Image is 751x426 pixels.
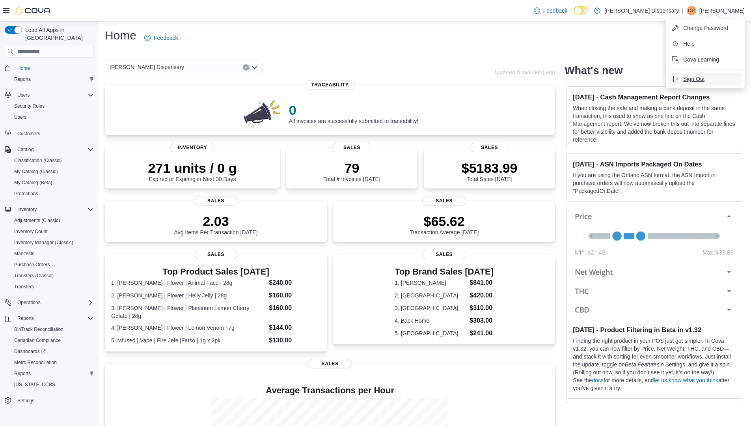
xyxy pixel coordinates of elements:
[8,101,97,112] button: Security Roles
[17,299,41,306] span: Operations
[269,291,321,300] dd: $160.00
[8,237,97,248] button: Inventory Manager (Classic)
[14,273,54,279] span: Transfers (Classic)
[194,196,238,206] span: Sales
[8,281,97,292] button: Transfers
[410,213,479,229] p: $65.62
[141,30,181,46] a: Feedback
[683,40,695,48] span: Help
[8,188,97,199] button: Promotions
[111,279,266,287] dt: 1. [PERSON_NAME] | Flower | Animal Face | 28g
[669,53,742,66] button: Cova Learning
[174,213,258,229] p: 2.03
[252,64,258,71] button: Open list of options
[14,262,50,268] span: Purchase Orders
[8,248,97,259] button: Manifests
[2,127,97,139] button: Customers
[14,359,57,366] span: Metrc Reconciliation
[14,381,55,388] span: [US_STATE] CCRS
[654,377,718,383] a: let us know what you think
[14,337,61,344] span: Canadian Compliance
[592,377,604,383] a: docs
[11,156,65,165] a: Classification (Classic)
[2,297,97,308] button: Operations
[8,335,97,346] button: Canadian Compliance
[242,97,283,129] img: 0
[8,259,97,270] button: Purchase Orders
[8,379,97,390] button: [US_STATE] CCRS
[14,103,45,109] span: Security Roles
[14,128,94,138] span: Customers
[395,304,466,312] dt: 3. [GEOGRAPHIC_DATA]
[332,143,372,152] span: Sales
[14,370,31,377] span: Reports
[11,282,94,291] span: Transfers
[11,380,58,389] a: [US_STATE] CCRS
[8,368,97,379] button: Reports
[573,160,736,168] h3: [DATE] - ASN Imports Packaged On Dates
[308,359,352,368] span: Sales
[573,337,736,376] p: Finding the right product in your POS just got simpler. In Cova v1.32, you can now filter by Pric...
[289,102,418,124] div: All invoices are successfully submitted to traceability!
[395,329,466,337] dt: 5. [GEOGRAPHIC_DATA]
[323,160,380,176] p: 79
[395,317,466,325] dt: 4. Back Home
[11,189,41,198] a: Promotions
[269,278,321,288] dd: $240.00
[14,250,34,257] span: Manifests
[462,160,518,176] p: $5183.99
[194,250,238,259] span: Sales
[14,168,58,175] span: My Catalog (Classic)
[17,315,34,321] span: Reports
[243,64,249,71] button: Clear input
[11,249,37,258] a: Manifests
[17,131,40,137] span: Customers
[11,178,56,187] a: My Catalog (Beta)
[11,227,94,236] span: Inventory Count
[8,270,97,281] button: Transfers (Classic)
[669,73,742,85] button: Sign Out
[531,3,570,19] a: Feedback
[11,238,76,247] a: Inventory Manager (Classic)
[574,6,590,15] input: Dark Mode
[14,76,31,82] span: Reports
[14,205,94,214] span: Inventory
[11,369,34,378] a: Reports
[14,284,34,290] span: Transfers
[111,336,266,344] dt: 5. Mfused | Vape | Fire Jefe |Fatso | 1g x 2pk
[14,298,44,307] button: Operations
[105,28,136,43] h1: Home
[470,329,494,338] dd: $241.00
[573,376,736,392] p: See the for more details, and after you’ve given it a try.
[494,69,555,75] p: Updated 5 minute(s) ago
[8,112,97,123] button: Users
[11,260,94,269] span: Purchase Orders
[17,65,30,71] span: Home
[2,90,97,101] button: Users
[148,160,237,182] div: Expired or Expiring in Next 30 Days
[11,167,94,176] span: My Catalog (Classic)
[111,386,549,395] h4: Average Transactions per Hour
[11,156,94,165] span: Classification (Classic)
[462,160,518,182] div: Total Sales [DATE]
[14,239,73,246] span: Inventory Manager (Classic)
[8,226,97,237] button: Inventory Count
[11,249,94,258] span: Manifests
[2,144,97,155] button: Catalog
[8,177,97,188] button: My Catalog (Beta)
[8,166,97,177] button: My Catalog (Classic)
[669,22,742,34] button: Change Password
[111,304,266,320] dt: 3. [PERSON_NAME] | Flower | Plantinum Lemon Cherry Gelato | 28g
[17,206,37,213] span: Inventory
[2,313,97,324] button: Reports
[111,291,266,299] dt: 2. [PERSON_NAME] | Flower | Helly Jelly | 28g
[470,143,509,152] span: Sales
[22,26,94,42] span: Load All Apps in [GEOGRAPHIC_DATA]
[11,189,94,198] span: Promotions
[470,291,494,300] dd: $420.00
[14,145,37,154] button: Catalog
[148,160,237,176] p: 271 units / 0 g
[11,358,60,367] a: Metrc Reconciliation
[11,380,94,389] span: Washington CCRS
[11,271,94,280] span: Transfers (Classic)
